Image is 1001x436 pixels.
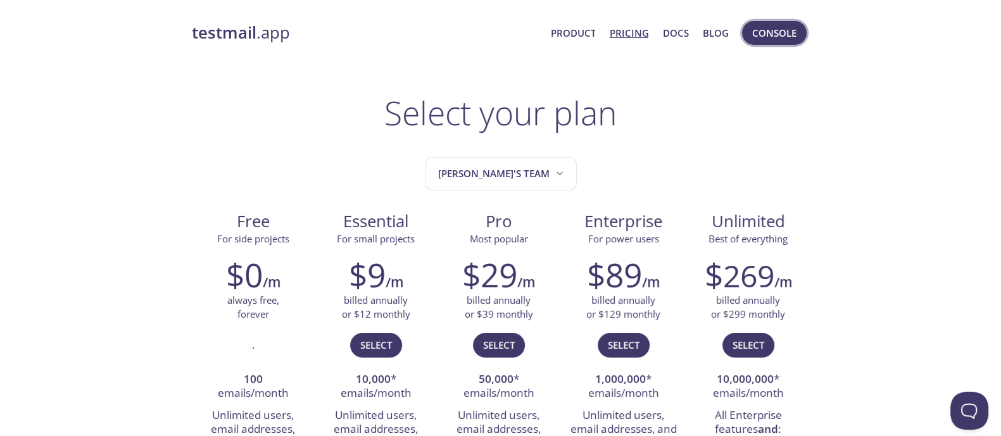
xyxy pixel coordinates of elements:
[337,232,415,245] span: For small projects
[587,256,642,294] h2: $89
[384,94,617,132] h1: Select your plan
[473,333,525,357] button: Select
[263,271,280,293] h6: /m
[447,369,551,405] li: * emails/month
[609,25,648,41] a: Pricing
[758,421,778,436] strong: and
[723,255,774,296] span: 269
[483,337,515,353] span: Select
[588,232,659,245] span: For power users
[349,256,386,294] h2: $9
[227,294,279,321] p: always free, forever
[342,294,410,321] p: billed annually or $12 monthly
[448,211,550,232] span: Pro
[201,369,305,405] li: emails/month
[325,211,427,232] span: Essential
[550,25,595,41] a: Product
[711,294,785,321] p: billed annually or $299 monthly
[356,371,391,386] strong: 10,000
[462,256,517,294] h2: $29
[517,271,535,293] h6: /m
[570,211,677,232] span: Enterprise
[717,371,774,386] strong: 10,000,000
[470,232,528,245] span: Most popular
[774,271,792,293] h6: /m
[712,210,785,232] span: Unlimited
[425,157,577,190] button: Patrick's team
[663,25,689,41] a: Docs
[217,232,289,245] span: For side projects
[708,232,788,245] span: Best of everything
[733,337,764,353] span: Select
[350,333,402,357] button: Select
[752,25,796,41] span: Console
[696,369,800,405] li: * emails/month
[570,369,677,405] li: * emails/month
[586,294,660,321] p: billed annually or $129 monthly
[642,271,660,293] h6: /m
[465,294,533,321] p: billed annually or $39 monthly
[192,22,541,44] a: testmail.app
[202,211,305,232] span: Free
[479,371,513,386] strong: 50,000
[386,271,403,293] h6: /m
[438,165,566,182] span: [PERSON_NAME]'s team
[226,256,263,294] h2: $0
[950,392,988,430] iframe: Help Scout Beacon - Open
[595,371,646,386] strong: 1,000,000
[192,22,256,44] strong: testmail
[703,25,729,41] a: Blog
[608,337,639,353] span: Select
[244,371,263,386] strong: 100
[722,333,774,357] button: Select
[742,21,807,45] button: Console
[324,369,428,405] li: * emails/month
[360,337,392,353] span: Select
[705,256,774,294] h2: $
[598,333,650,357] button: Select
